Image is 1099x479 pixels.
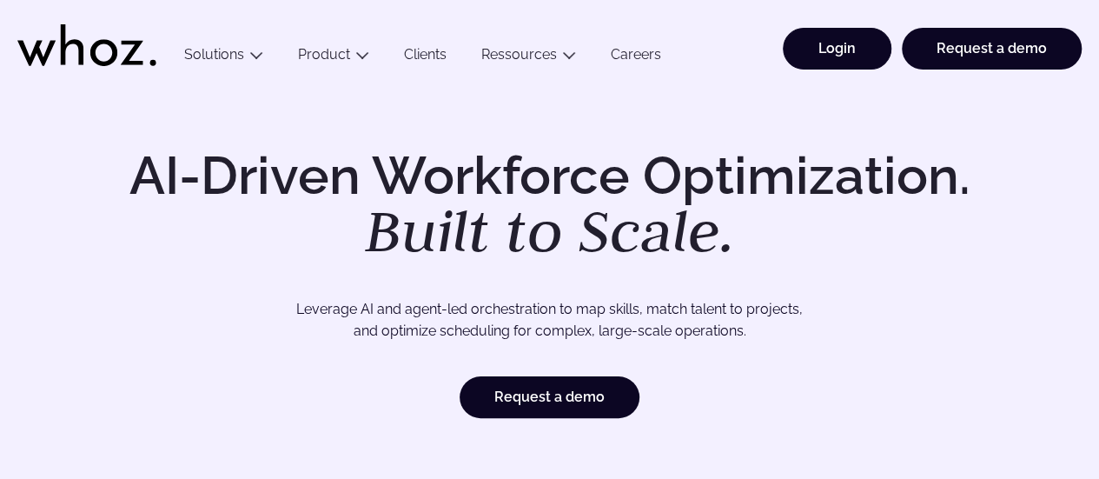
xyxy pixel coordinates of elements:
a: Product [298,46,350,63]
a: Login [783,28,891,70]
iframe: Chatbot [984,364,1075,455]
button: Solutions [167,46,281,70]
button: Ressources [464,46,593,70]
a: Careers [593,46,679,70]
button: Product [281,46,387,70]
em: Built to Scale. [365,192,735,269]
a: Ressources [481,46,557,63]
a: Clients [387,46,464,70]
p: Leverage AI and agent-led orchestration to map skills, match talent to projects, and optimize sch... [86,298,1013,343]
a: Request a demo [460,376,639,418]
h1: AI-Driven Workforce Optimization. [105,150,995,261]
a: Request a demo [902,28,1082,70]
